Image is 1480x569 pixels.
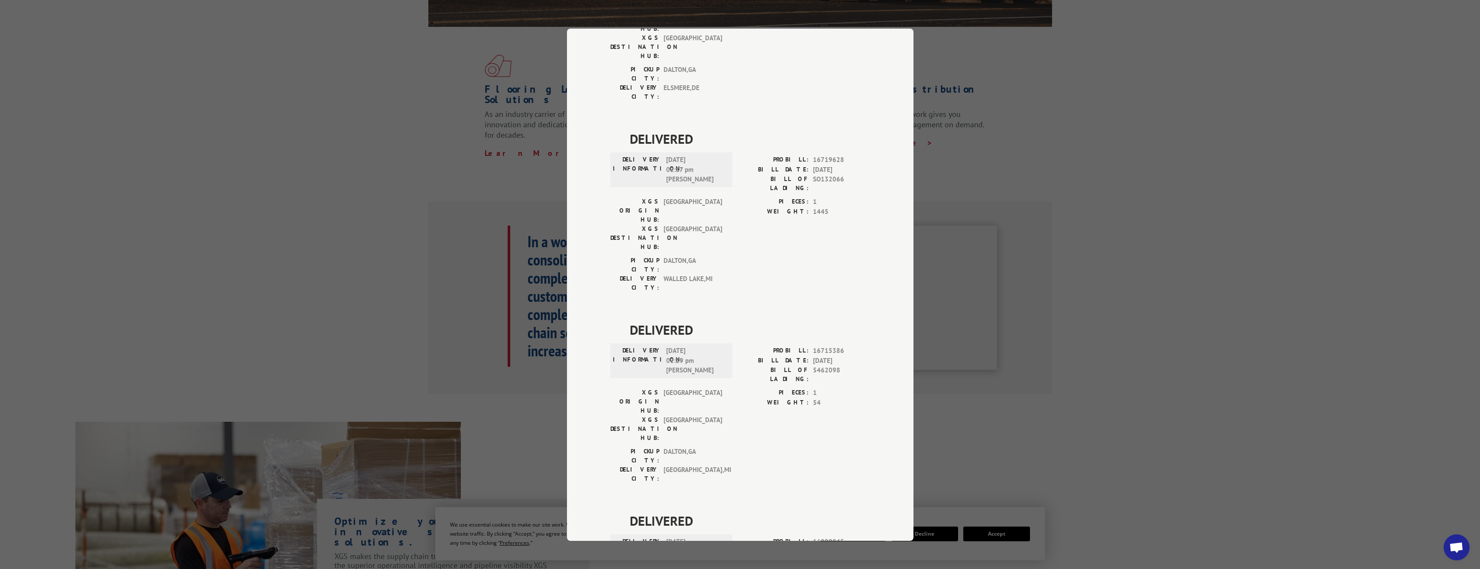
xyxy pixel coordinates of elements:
[630,129,870,149] span: DELIVERED
[664,465,722,483] span: [GEOGRAPHIC_DATA] , MI
[813,365,870,384] span: 5462098
[664,197,722,224] span: [GEOGRAPHIC_DATA]
[610,274,659,292] label: DELIVERY CITY:
[664,274,722,292] span: WALLED LAKE , MI
[664,415,722,443] span: [GEOGRAPHIC_DATA]
[813,165,870,175] span: [DATE]
[610,224,659,252] label: XGS DESTINATION HUB:
[664,83,722,101] span: ELSMERE , DE
[613,155,662,184] label: DELIVERY INFORMATION:
[613,537,662,566] label: DELIVERY INFORMATION:
[610,33,659,61] label: XGS DESTINATION HUB:
[664,65,722,83] span: DALTON , GA
[813,207,870,217] span: 1445
[630,320,870,339] span: DELIVERED
[664,33,722,61] span: [GEOGRAPHIC_DATA]
[664,224,722,252] span: [GEOGRAPHIC_DATA]
[813,346,870,356] span: 16715386
[740,165,809,175] label: BILL DATE:
[666,537,725,566] span: [DATE] 12:48 pm [PERSON_NAME]
[664,256,722,274] span: DALTON , GA
[813,388,870,398] span: 1
[740,365,809,384] label: BILL OF LADING:
[813,398,870,407] span: 54
[740,537,809,547] label: PROBILL:
[610,83,659,101] label: DELIVERY CITY:
[813,175,870,193] span: SO132066
[666,346,725,375] span: [DATE] 02:29 pm [PERSON_NAME]
[610,465,659,483] label: DELIVERY CITY:
[613,346,662,375] label: DELIVERY INFORMATION:
[740,388,809,398] label: PIECES:
[664,388,722,415] span: [GEOGRAPHIC_DATA]
[610,415,659,443] label: XGS DESTINATION HUB:
[610,256,659,274] label: PICKUP CITY:
[740,197,809,207] label: PIECES:
[740,346,809,356] label: PROBILL:
[630,511,870,530] span: DELIVERED
[813,155,870,165] span: 16719628
[740,356,809,365] label: BILL DATE:
[610,388,659,415] label: XGS ORIGIN HUB:
[813,537,870,547] span: 16890845
[740,155,809,165] label: PROBILL:
[610,197,659,224] label: XGS ORIGIN HUB:
[664,447,722,465] span: DALTON , GA
[1444,534,1470,560] div: Open chat
[740,175,809,193] label: BILL OF LADING:
[610,65,659,83] label: PICKUP CITY:
[813,356,870,365] span: [DATE]
[610,447,659,465] label: PICKUP CITY:
[666,155,725,184] span: [DATE] 02:17 pm [PERSON_NAME]
[740,398,809,407] label: WEIGHT:
[740,207,809,217] label: WEIGHT:
[813,197,870,207] span: 1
